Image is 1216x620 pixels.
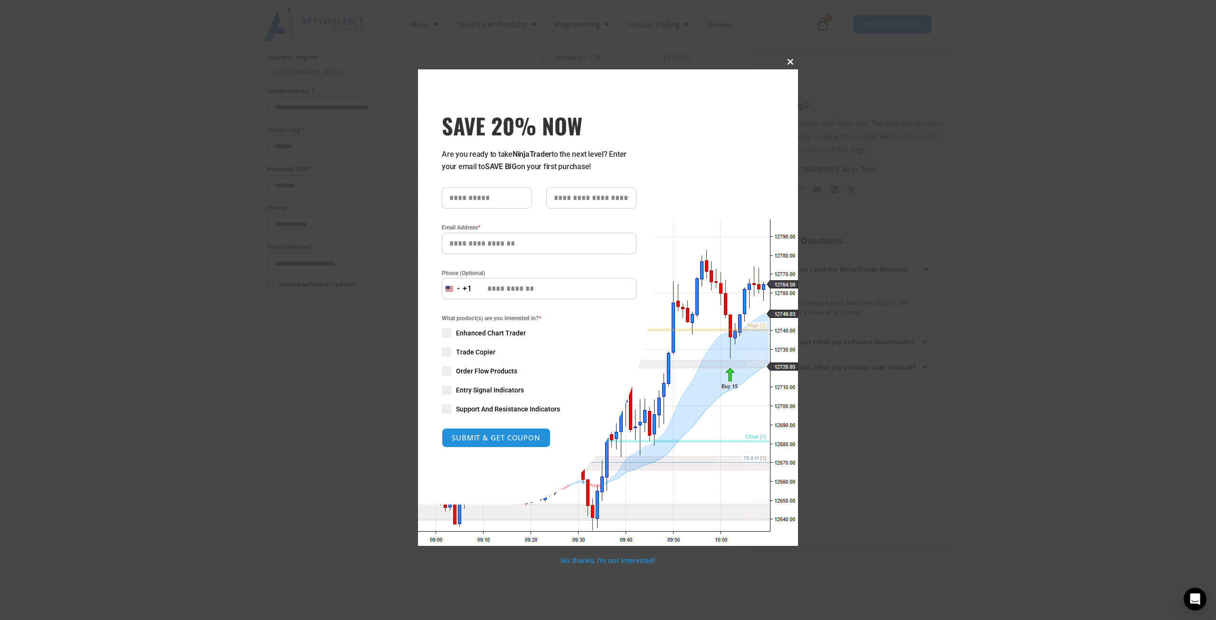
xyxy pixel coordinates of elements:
strong: NinjaTrader [513,150,551,159]
strong: SAVE BIG [485,162,517,171]
p: Are you ready to take to the next level? Enter your email to on your first purchase! [442,148,636,173]
label: Order Flow Products [442,366,636,376]
span: Order Flow Products [456,366,517,376]
label: Entry Signal Indicators [442,385,636,395]
span: Entry Signal Indicators [456,385,524,395]
div: +1 [463,283,472,295]
label: Email Address [442,223,636,232]
label: Trade Copier [442,347,636,357]
span: What product(s) are you interested in? [442,314,636,323]
span: Enhanced Chart Trader [456,328,526,338]
label: Support And Resistance Indicators [442,404,636,414]
label: Enhanced Chart Trader [442,328,636,338]
button: Selected country [442,278,472,299]
span: Trade Copier [456,347,495,357]
a: No thanks, I’m not interested! [560,556,655,565]
div: Open Intercom Messenger [1184,588,1206,610]
span: SAVE 20% NOW [442,112,636,139]
button: SUBMIT & GET COUPON [442,428,551,448]
label: Phone (Optional) [442,268,636,278]
span: Support And Resistance Indicators [456,404,560,414]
